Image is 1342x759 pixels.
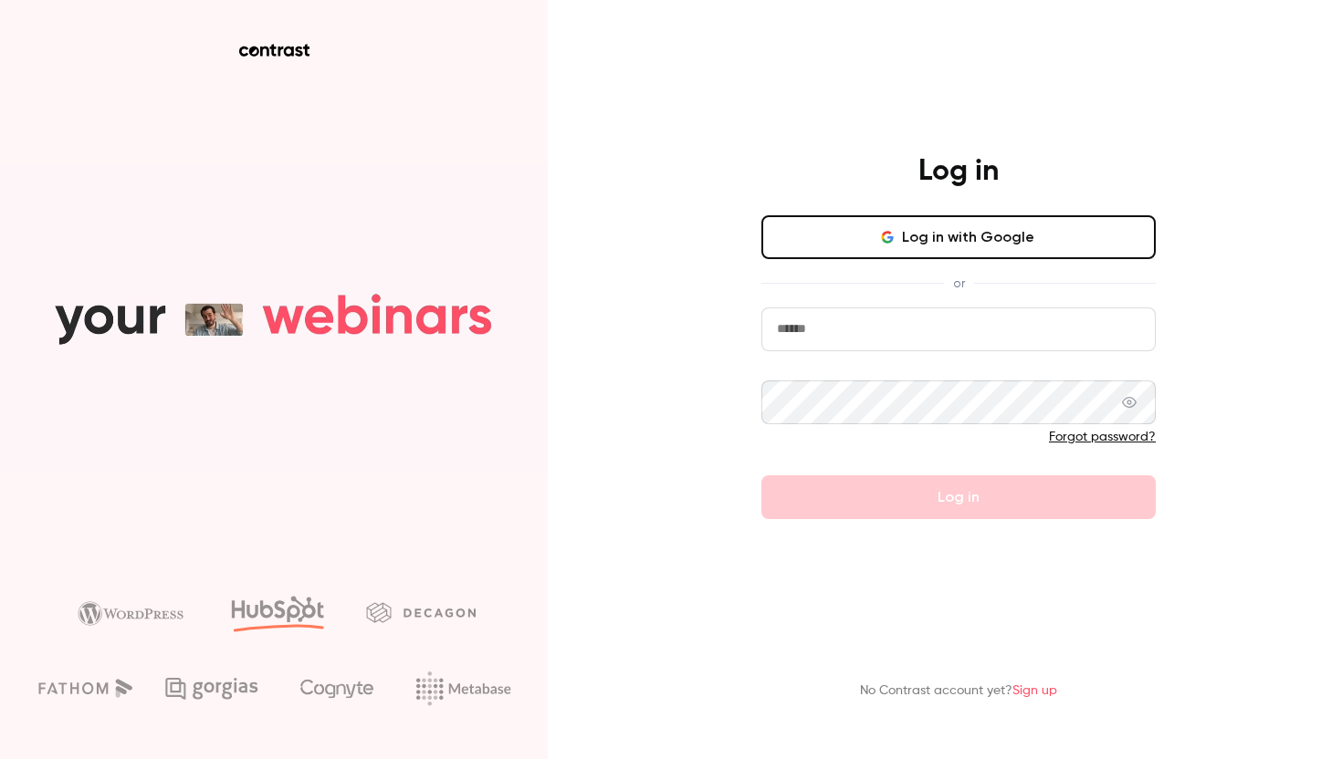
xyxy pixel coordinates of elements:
[1012,684,1057,697] a: Sign up
[944,274,974,293] span: or
[366,602,476,622] img: decagon
[918,153,999,190] h4: Log in
[1049,431,1156,443] a: Forgot password?
[860,681,1057,701] p: No Contrast account yet?
[761,215,1156,259] button: Log in with Google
